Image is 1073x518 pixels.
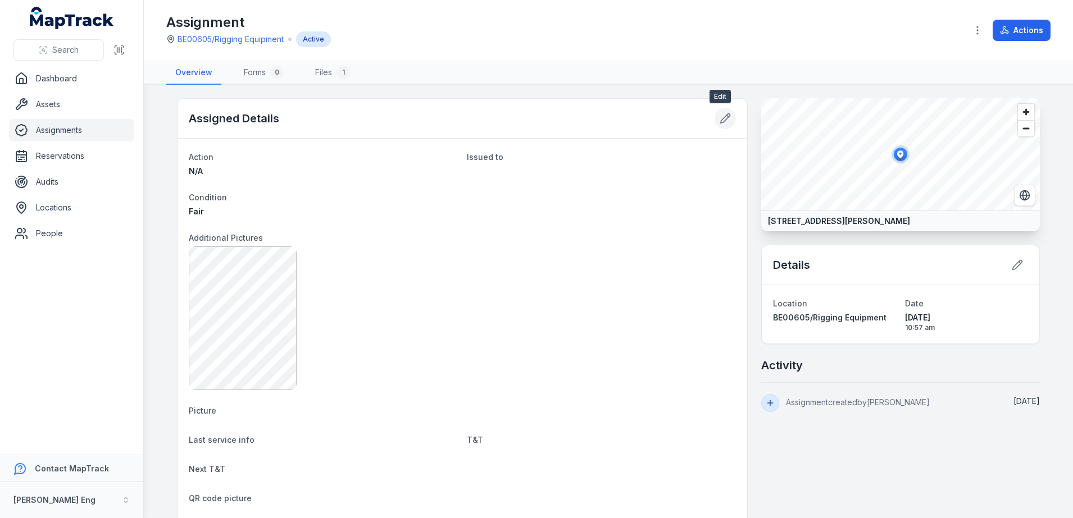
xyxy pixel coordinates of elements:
[9,171,134,193] a: Audits
[768,216,910,227] strong: [STREET_ADDRESS][PERSON_NAME]
[189,152,213,162] span: Action
[189,406,216,415] span: Picture
[9,119,134,141] a: Assignments
[1018,104,1034,120] button: Zoom in
[166,61,221,85] a: Overview
[773,312,896,323] a: BE00605/Rigging Equipment
[773,299,807,308] span: Location
[1018,120,1034,136] button: Zoom out
[9,67,134,90] a: Dashboard
[270,66,284,79] div: 0
[13,495,96,505] strong: [PERSON_NAME] Eng
[773,257,810,273] h2: Details
[189,233,263,242] span: Additional Pictures
[9,93,134,116] a: Assets
[178,34,284,45] a: BE00605/Rigging Equipment
[761,98,1040,210] canvas: Map
[30,7,114,29] a: MapTrack
[189,464,225,474] span: Next T&T
[786,397,930,407] span: Assignment created by [PERSON_NAME]
[905,323,1028,332] span: 10:57 am
[1014,185,1035,206] button: Switch to Satellite View
[166,13,331,31] h1: Assignment
[905,299,924,308] span: Date
[467,435,483,444] span: T&T
[189,207,204,216] span: Fair
[296,31,331,47] div: Active
[13,39,104,61] button: Search
[235,61,293,85] a: Forms0
[710,90,731,103] span: Edit
[52,44,79,56] span: Search
[467,152,503,162] span: Issued to
[189,166,203,176] span: N/A
[905,312,1028,332] time: 21/08/2025, 10:57:00 am
[35,464,109,473] strong: Contact MapTrack
[337,66,350,79] div: 1
[1013,396,1040,406] span: [DATE]
[761,357,803,373] h2: Activity
[9,196,134,219] a: Locations
[9,222,134,245] a: People
[189,111,279,126] h2: Assigned Details
[905,312,1028,323] span: [DATE]
[306,61,359,85] a: Files1
[993,20,1051,41] button: Actions
[189,493,252,503] span: QR code picture
[189,435,254,444] span: Last service info
[1013,396,1040,406] time: 21/08/2025, 10:57:00 am
[9,145,134,167] a: Reservations
[773,313,886,322] span: BE00605/Rigging Equipment
[189,192,227,202] span: Condition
